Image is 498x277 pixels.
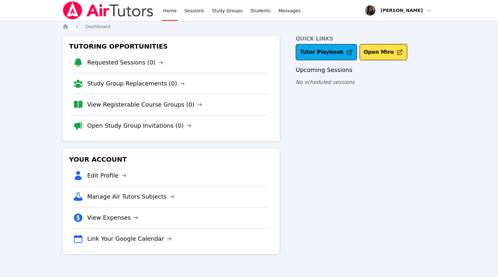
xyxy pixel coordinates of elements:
[87,79,185,88] a: Study Group Replacements (0)
[87,121,192,130] a: Open Study Group Invitations (0)
[296,35,436,43] h4: Quick Links
[86,24,110,29] span: Dashboard
[62,1,154,19] img: Air Tutors
[86,23,110,30] a: Dashboard
[87,192,174,201] a: Manage Air Tutors Subjects
[87,213,138,222] a: View Expenses
[296,65,436,75] h3: Upcoming Sessions
[296,79,354,85] span: No scheduled sessions
[68,154,275,165] h3: Your Account
[87,234,172,243] a: Link Your Google Calendar
[360,44,407,60] button: Open Miro
[87,58,163,67] a: Requested Sessions (0)
[296,44,357,60] a: Tutor Playbook
[87,100,202,109] a: View Registerable Course Groups (0)
[68,40,275,52] h3: Tutoring Opportunities
[87,171,126,180] a: Edit Profile
[279,7,301,14] span: Messages
[62,23,436,30] nav: Breadcrumb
